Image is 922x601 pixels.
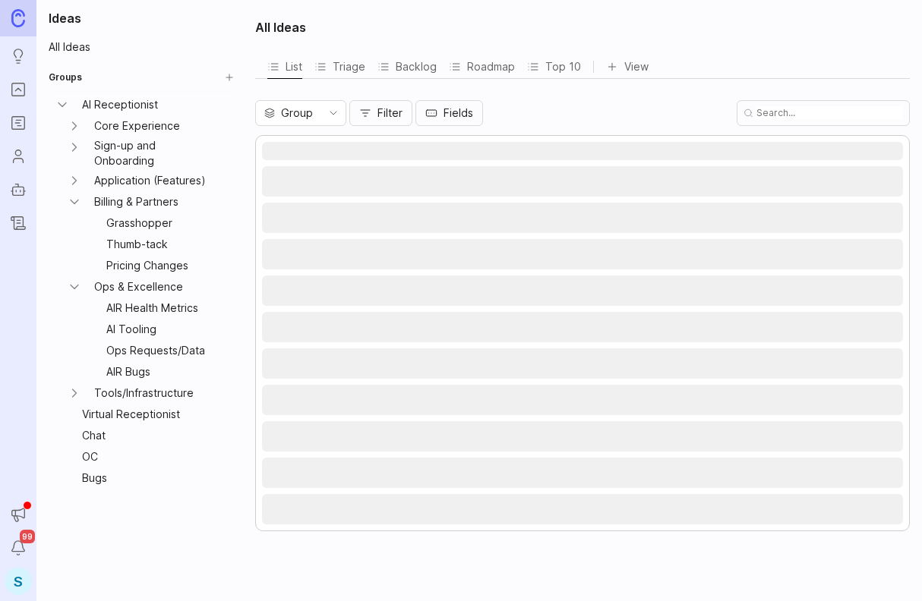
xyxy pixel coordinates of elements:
[756,106,903,120] input: Search...
[255,100,346,126] div: toggle menu
[267,56,302,77] div: List
[321,107,346,119] svg: toggle icon
[76,425,219,446] a: Chat
[100,319,219,340] a: AI Tooling
[49,94,76,115] button: AI Receptionist expand
[100,255,219,276] a: Pricing Changes
[76,446,219,467] a: OC
[415,100,483,126] button: Fields
[61,276,88,297] button: Ops & Excellence expand
[76,404,219,425] a: Virtual Receptionist
[527,56,581,77] div: Top 10
[76,467,219,489] a: Bugs
[5,568,32,595] button: S
[11,9,25,27] img: Canny Home
[100,234,219,255] a: Thumb-tack
[43,9,240,27] h1: Ideas
[314,55,365,78] button: Triage
[606,56,649,77] button: View
[267,55,302,78] button: List
[43,36,240,58] a: All Ideas
[100,297,219,319] a: AIR Health Metrics
[449,56,515,77] div: Roadmap
[76,94,219,115] a: AI Receptionist
[100,340,219,361] a: Ops Requests/Data
[61,170,88,191] button: Application (Features) expand
[61,382,88,404] button: Tools/Infrastructure expand
[5,209,32,237] a: Changelog
[88,191,219,212] a: Billing & Partners
[20,530,35,543] span: 99
[5,42,32,70] a: Ideas
[377,56,437,77] div: Backlog
[88,115,219,137] a: Core Experience
[449,55,515,78] button: Roadmap
[377,55,437,78] button: Backlog
[281,105,313,121] span: Group
[527,55,581,78] button: Top 10
[88,276,219,297] a: Ops & Excellence
[219,67,240,88] button: Create Group
[100,361,219,382] a: AIR Bugs
[314,56,365,77] div: Triage
[444,105,473,121] span: Fields
[61,115,88,137] button: Core Experience expand
[255,18,306,36] h2: All Ideas
[5,501,32,528] button: Announcements
[61,137,88,170] button: Sign-up and Onboarding expand
[5,109,32,137] a: Roadmaps
[100,212,219,234] a: Grasshopper
[5,143,32,170] a: Users
[377,105,403,121] span: Filter
[88,170,219,191] a: Application (Features)
[5,76,32,103] a: Portal
[61,191,88,212] button: Billing & Partners expand
[5,534,32,562] button: Notifications
[49,71,82,83] h2: Groups
[349,100,412,126] button: Filter
[5,176,32,203] a: Autopilot
[88,137,219,170] a: Sign-up and Onboarding
[88,382,219,404] a: Tools/Infrastructure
